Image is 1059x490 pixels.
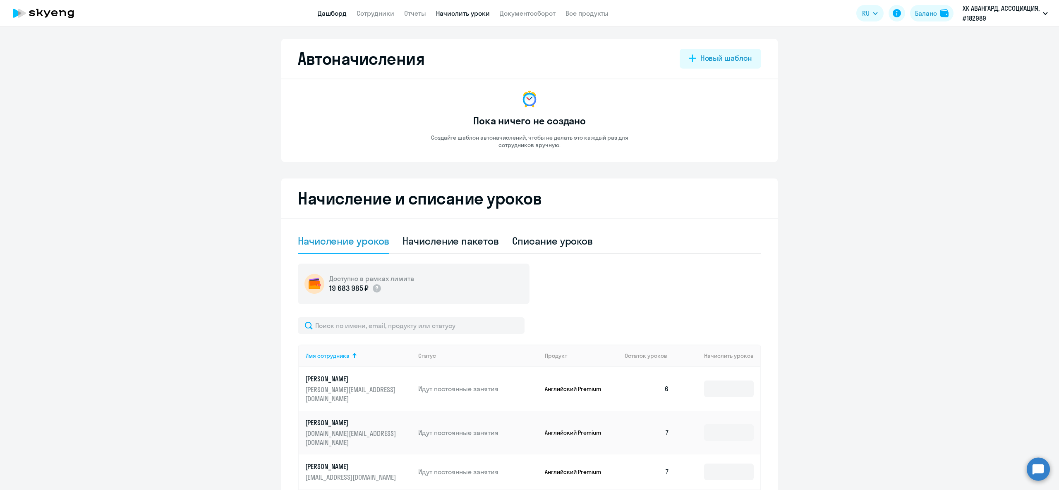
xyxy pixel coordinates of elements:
a: Сотрудники [357,9,394,17]
p: ХК АВАНГАРД, АССОЦИАЦИЯ, #182989 [963,3,1040,23]
div: Начисление уроков [298,234,389,247]
div: Остаток уроков [625,352,676,359]
img: wallet-circle.png [304,274,324,294]
p: 19 683 985 ₽ [329,283,369,294]
button: RU [856,5,884,21]
p: [PERSON_NAME] [305,462,398,471]
button: Новый шаблон [680,49,761,69]
td: 7 [618,411,676,454]
input: Поиск по имени, email, продукту или статусу [298,317,525,334]
h2: Автоначисления [298,49,424,69]
h3: Пока ничего не создано [473,114,586,127]
img: no-data [520,89,539,109]
p: Создайте шаблон автоначислений, чтобы не делать это каждый раз для сотрудников вручную. [414,134,645,149]
div: Продукт [545,352,618,359]
div: Имя сотрудника [305,352,350,359]
img: balance [940,9,949,17]
a: Документооборот [500,9,556,17]
div: Имя сотрудника [305,352,412,359]
p: Английский Premium [545,385,607,392]
p: Английский Premium [545,429,607,436]
p: Идут постоянные занятия [418,428,538,437]
button: Балансbalance [910,5,954,21]
p: [PERSON_NAME] [305,374,398,383]
div: Списание уроков [512,234,593,247]
a: [PERSON_NAME][DOMAIN_NAME][EMAIL_ADDRESS][DOMAIN_NAME] [305,418,412,447]
div: Статус [418,352,538,359]
a: Все продукты [565,9,609,17]
span: RU [862,8,870,18]
p: Английский Premium [545,468,607,476]
p: [DOMAIN_NAME][EMAIL_ADDRESS][DOMAIN_NAME] [305,429,398,447]
a: Начислить уроки [436,9,490,17]
p: [EMAIL_ADDRESS][DOMAIN_NAME] [305,473,398,482]
a: [PERSON_NAME][PERSON_NAME][EMAIL_ADDRESS][DOMAIN_NAME] [305,374,412,403]
p: Идут постоянные занятия [418,467,538,476]
td: 6 [618,367,676,411]
div: Статус [418,352,436,359]
th: Начислить уроков [676,345,760,367]
h2: Начисление и списание уроков [298,188,761,208]
div: Начисление пакетов [403,234,498,247]
a: Отчеты [404,9,426,17]
div: Новый шаблон [700,53,752,64]
p: Идут постоянные занятия [418,384,538,393]
td: 7 [618,454,676,489]
div: Баланс [915,8,937,18]
div: Продукт [545,352,567,359]
p: [PERSON_NAME][EMAIL_ADDRESS][DOMAIN_NAME] [305,385,398,403]
span: Остаток уроков [625,352,667,359]
a: Дашборд [318,9,347,17]
a: [PERSON_NAME][EMAIL_ADDRESS][DOMAIN_NAME] [305,462,412,482]
p: [PERSON_NAME] [305,418,398,427]
button: ХК АВАНГАРД, АССОЦИАЦИЯ, #182989 [958,3,1052,23]
h5: Доступно в рамках лимита [329,274,414,283]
